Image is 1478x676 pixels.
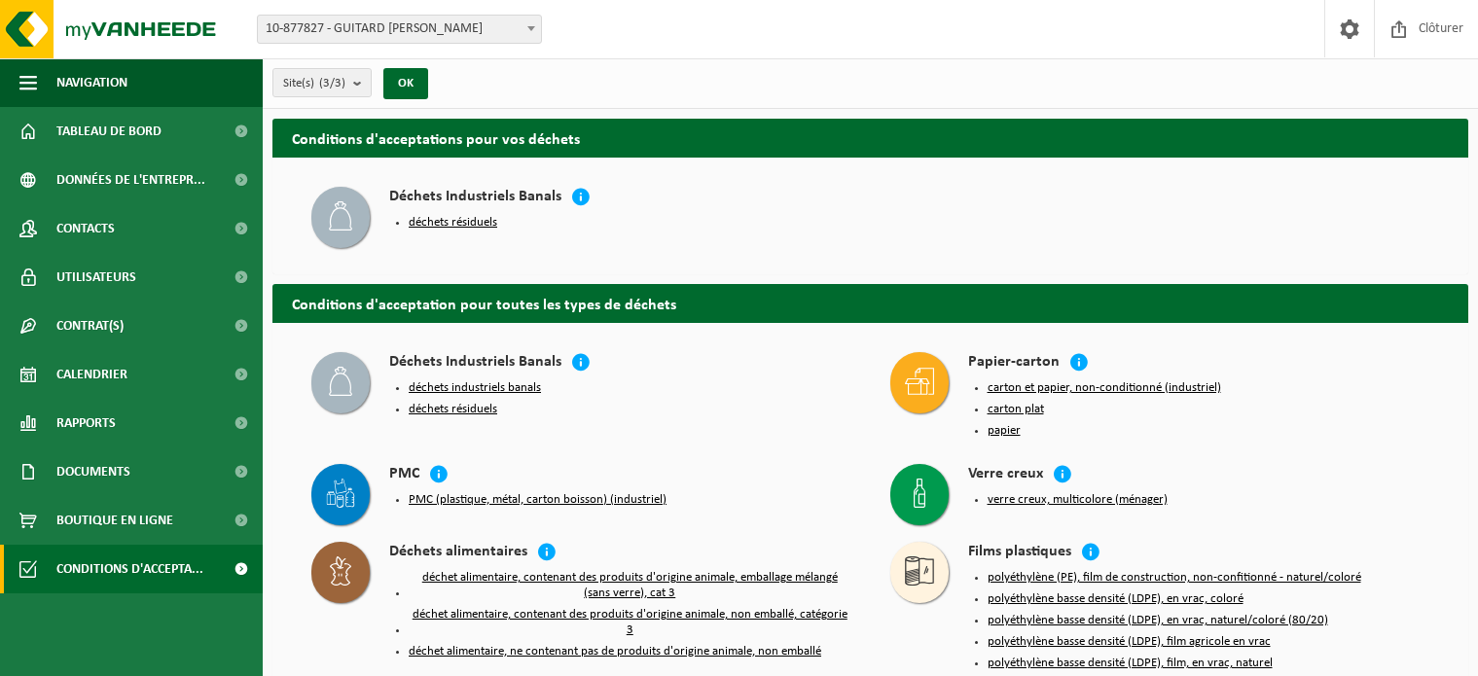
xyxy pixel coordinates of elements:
span: Utilisateurs [56,253,136,302]
span: Contacts [56,204,115,253]
h4: Déchets Industriels Banals [389,187,561,209]
button: OK [383,68,428,99]
span: Contrat(s) [56,302,124,350]
button: déchet alimentaire, contenant des produits d'origine animale, non emballé, catégorie 3 [409,607,851,638]
span: Rapports [56,399,116,447]
span: 10-877827 - GUITARD FLORIAN - REMICOURT [258,16,541,43]
span: Boutique en ligne [56,496,173,545]
span: Tableau de bord [56,107,162,156]
span: Navigation [56,58,127,107]
span: Conditions d'accepta... [56,545,203,593]
h4: Verre creux [968,464,1043,486]
button: déchets industriels banals [409,380,541,396]
button: déchet alimentaire, ne contenant pas de produits d'origine animale, non emballé [409,644,821,659]
span: 10-877827 - GUITARD FLORIAN - REMICOURT [257,15,542,44]
count: (3/3) [319,77,345,89]
span: Site(s) [283,69,345,98]
span: Données de l'entrepr... [56,156,205,204]
button: papier [988,423,1021,439]
button: polyéthylène basse densité (LDPE), film agricole en vrac [988,634,1271,650]
button: polyéthylène basse densité (LDPE), en vrac, naturel/coloré (80/20) [988,613,1328,628]
button: polyéthylène (PE), film de construction, non-confitionné - naturel/coloré [988,570,1361,586]
span: Documents [56,447,130,496]
button: déchets résiduels [409,215,497,231]
h2: Conditions d'acceptations pour vos déchets [272,119,1468,157]
h4: Déchets Industriels Banals [389,352,561,374]
button: polyéthylène basse densité (LDPE), en vrac, coloré [988,591,1244,607]
h2: Conditions d'acceptation pour toutes les types de déchets [272,284,1468,322]
button: verre creux, multicolore (ménager) [988,492,1168,508]
button: polyéthylène basse densité (LDPE), film, en vrac, naturel [988,656,1273,671]
button: carton et papier, non-conditionné (industriel) [988,380,1221,396]
h4: Déchets alimentaires [389,542,527,564]
button: déchets résiduels [409,402,497,417]
h4: Papier-carton [968,352,1060,374]
button: déchet alimentaire, contenant des produits d'origine animale, emballage mélangé (sans verre), cat 3 [409,570,851,601]
button: carton plat [988,402,1044,417]
h4: PMC [389,464,419,486]
button: PMC (plastique, métal, carton boisson) (industriel) [409,492,667,508]
h4: Films plastiques [968,542,1071,564]
span: Calendrier [56,350,127,399]
button: Site(s)(3/3) [272,68,372,97]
